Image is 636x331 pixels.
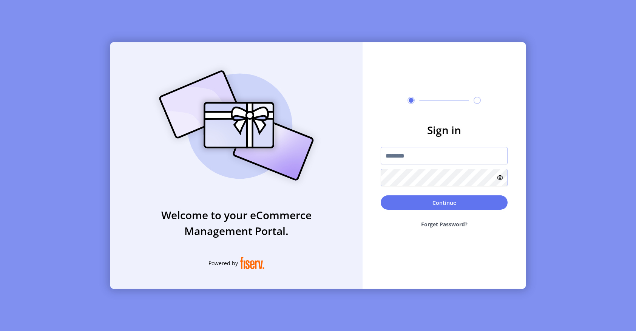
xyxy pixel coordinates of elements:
h3: Sign in [381,122,508,138]
h3: Welcome to your eCommerce Management Portal. [110,207,363,239]
span: Powered by [208,259,238,267]
button: Forget Password? [381,214,508,234]
img: card_Illustration.svg [148,62,325,189]
button: Continue [381,195,508,210]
